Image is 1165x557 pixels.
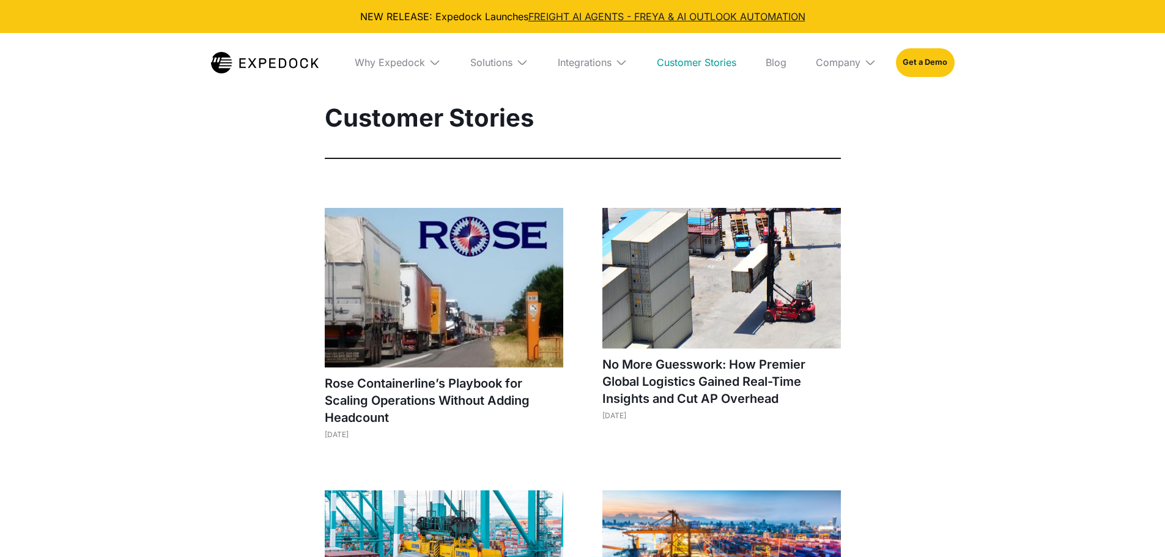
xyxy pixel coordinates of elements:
[558,56,612,68] div: Integrations
[602,356,841,407] h1: No More Guesswork: How Premier Global Logistics Gained Real-Time Insights and Cut AP Overhead
[602,411,841,420] div: [DATE]
[10,10,1155,23] div: NEW RELEASE: Expedock Launches
[816,56,860,68] div: Company
[470,56,512,68] div: Solutions
[528,10,805,23] a: FREIGHT AI AGENTS - FREYA & AI OUTLOOK AUTOMATION
[325,103,841,133] h1: Customer Stories
[325,375,563,426] h1: Rose Containerline’s Playbook for Scaling Operations Without Adding Headcount
[896,48,954,76] a: Get a Demo
[647,33,746,92] a: Customer Stories
[325,430,563,439] div: [DATE]
[355,56,425,68] div: Why Expedock
[602,208,841,432] a: No More Guesswork: How Premier Global Logistics Gained Real-Time Insights and Cut AP Overhead[DATE]
[756,33,796,92] a: Blog
[325,208,563,451] a: Rose Containerline’s Playbook for Scaling Operations Without Adding Headcount[DATE]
